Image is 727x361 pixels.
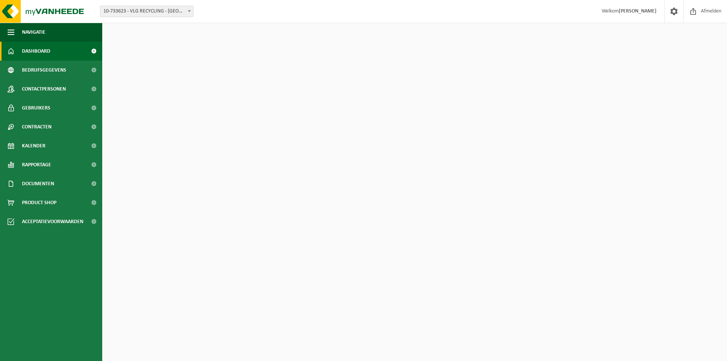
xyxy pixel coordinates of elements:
[22,212,83,231] span: Acceptatievoorwaarden
[22,174,54,193] span: Documenten
[22,98,50,117] span: Gebruikers
[619,8,657,14] strong: [PERSON_NAME]
[100,6,193,17] span: 10-733623 - VLG RECYCLING - HALLE
[22,23,45,42] span: Navigatie
[100,6,193,17] span: 10-733623 - VLG RECYCLING - HALLE
[22,42,50,61] span: Dashboard
[22,193,56,212] span: Product Shop
[22,61,66,80] span: Bedrijfsgegevens
[22,155,51,174] span: Rapportage
[22,136,45,155] span: Kalender
[22,117,51,136] span: Contracten
[22,80,66,98] span: Contactpersonen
